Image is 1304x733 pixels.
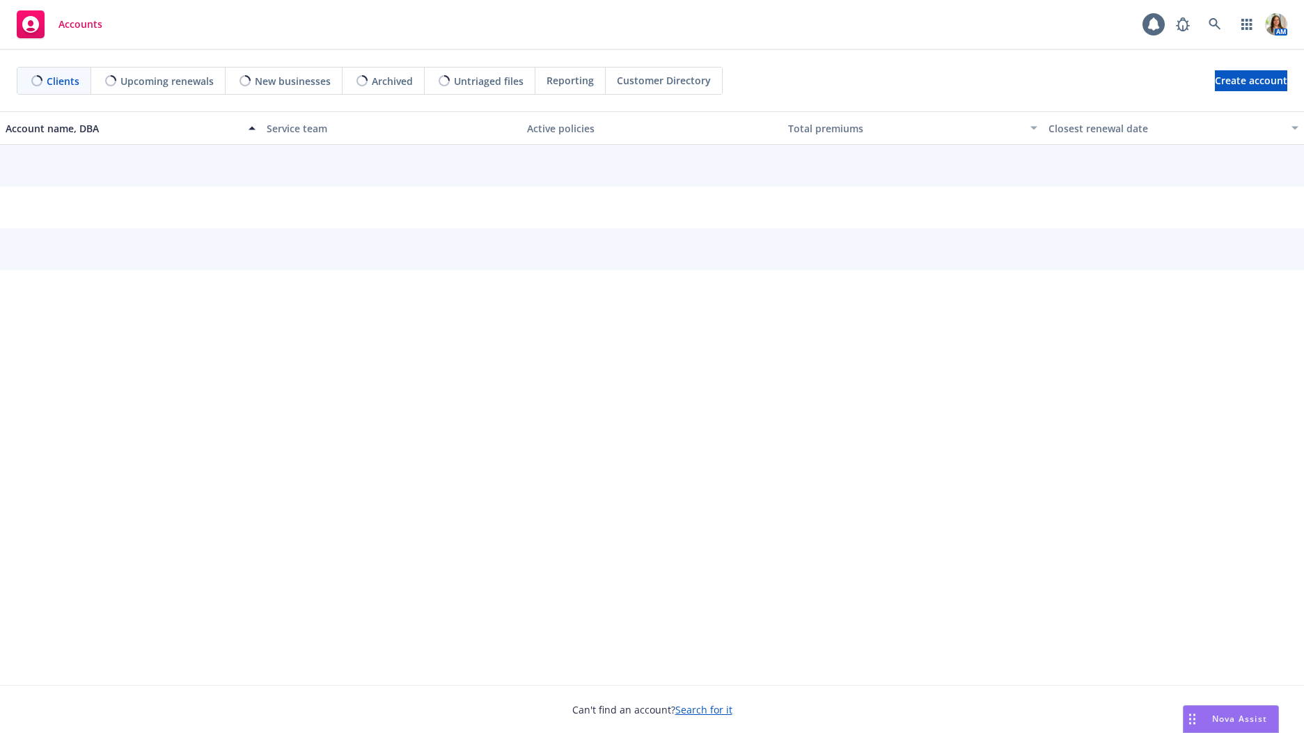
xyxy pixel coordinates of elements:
a: Search [1201,10,1229,38]
a: Accounts [11,5,108,44]
div: Service team [267,121,517,136]
button: Nova Assist [1183,705,1279,733]
span: Nova Assist [1212,713,1267,725]
button: Active policies [521,111,783,145]
div: Active policies [527,121,777,136]
span: Archived [372,74,413,88]
button: Service team [261,111,522,145]
span: Untriaged files [454,74,524,88]
img: photo [1265,13,1287,36]
span: Upcoming renewals [120,74,214,88]
span: New businesses [255,74,331,88]
a: Switch app [1233,10,1261,38]
span: Clients [47,74,79,88]
span: Create account [1215,68,1287,94]
span: Can't find an account? [572,702,732,717]
span: Reporting [547,73,594,88]
a: Report a Bug [1169,10,1197,38]
div: Drag to move [1184,706,1201,732]
span: Customer Directory [617,73,711,88]
button: Total premiums [783,111,1044,145]
div: Account name, DBA [6,121,240,136]
div: Total premiums [788,121,1023,136]
a: Create account [1215,70,1287,91]
span: Accounts [58,19,102,30]
div: Closest renewal date [1048,121,1283,136]
a: Search for it [675,703,732,716]
button: Closest renewal date [1043,111,1304,145]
